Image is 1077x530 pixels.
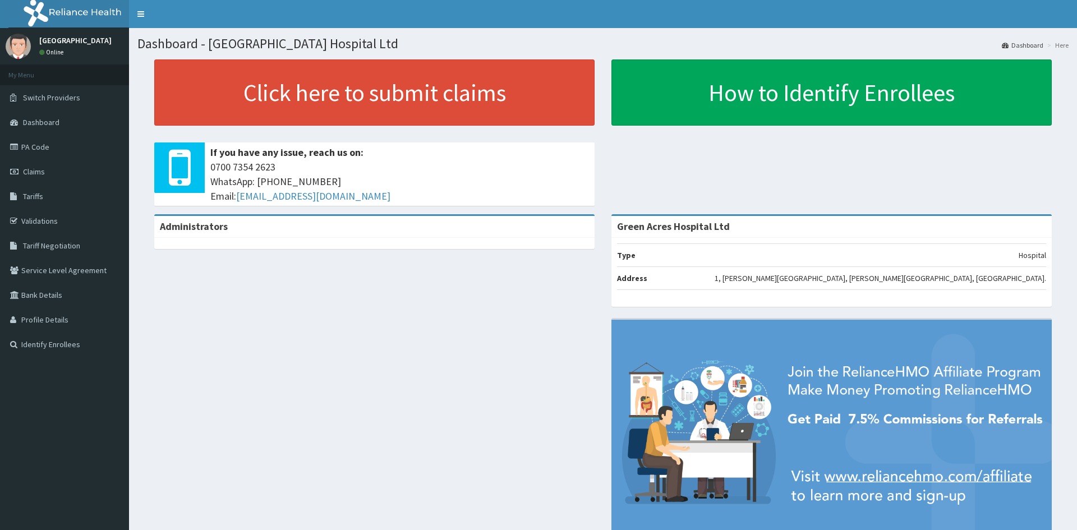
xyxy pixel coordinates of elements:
strong: Green Acres Hospital Ltd [617,220,730,233]
span: Tariff Negotiation [23,241,80,251]
b: If you have any issue, reach us on: [210,146,363,159]
li: Here [1044,40,1069,50]
h1: Dashboard - [GEOGRAPHIC_DATA] Hospital Ltd [137,36,1069,51]
b: Address [617,273,647,283]
a: [EMAIL_ADDRESS][DOMAIN_NAME] [236,190,390,202]
span: Switch Providers [23,93,80,103]
b: Administrators [160,220,228,233]
a: Dashboard [1002,40,1043,50]
a: How to Identify Enrollees [611,59,1052,126]
p: 1, [PERSON_NAME][GEOGRAPHIC_DATA], [PERSON_NAME][GEOGRAPHIC_DATA], [GEOGRAPHIC_DATA]. [715,273,1046,284]
img: User Image [6,34,31,59]
a: Online [39,48,66,56]
span: 0700 7354 2623 WhatsApp: [PHONE_NUMBER] Email: [210,160,589,203]
b: Type [617,250,636,260]
a: Click here to submit claims [154,59,595,126]
p: [GEOGRAPHIC_DATA] [39,36,112,44]
span: Tariffs [23,191,43,201]
span: Dashboard [23,117,59,127]
span: Claims [23,167,45,177]
p: Hospital [1019,250,1046,261]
